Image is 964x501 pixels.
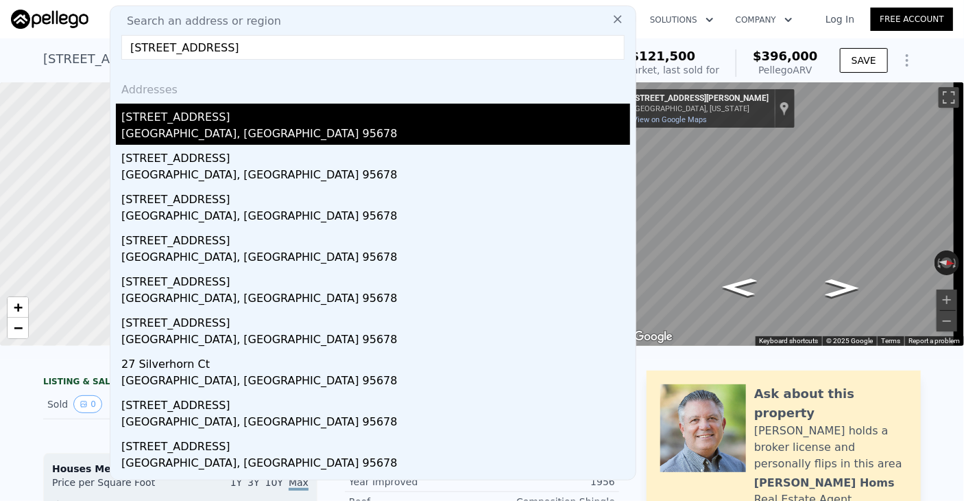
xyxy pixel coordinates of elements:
div: [GEOGRAPHIC_DATA], [GEOGRAPHIC_DATA] 95678 [121,414,630,433]
div: [GEOGRAPHIC_DATA], [GEOGRAPHIC_DATA] 95678 [121,373,630,392]
span: Max [289,477,309,491]
div: Street View [627,82,964,346]
a: Zoom out [8,318,28,338]
div: 50 Silverhorn Ct [121,474,630,496]
div: [STREET_ADDRESS] [121,227,630,249]
div: Addresses [116,71,630,104]
a: Log In [809,12,871,26]
div: [STREET_ADDRESS][PERSON_NAME] , [GEOGRAPHIC_DATA] , CA 95820 [43,49,474,69]
div: [STREET_ADDRESS] [121,392,630,414]
span: 10Y [265,477,283,488]
div: [STREET_ADDRESS] [121,145,630,167]
div: [PERSON_NAME] Homs [754,475,895,491]
a: View on Google Maps [633,115,707,124]
span: © 2025 Google [826,337,873,345]
div: [GEOGRAPHIC_DATA], [GEOGRAPHIC_DATA] 95678 [121,167,630,186]
div: Pellego ARV [753,63,818,77]
button: Rotate clockwise [952,250,960,275]
span: − [14,319,23,336]
div: Year Improved [349,475,482,489]
button: Reset the view [934,256,960,269]
button: Solutions [639,8,725,32]
div: [GEOGRAPHIC_DATA], [GEOGRAPHIC_DATA] 95678 [121,290,630,310]
span: $121,500 [631,49,696,63]
span: + [14,299,23,316]
path: Go South, McGlashan St [706,274,773,301]
button: View historical data [73,395,102,413]
a: Terms (opens in new tab) [881,337,900,345]
a: Show location on map [780,101,789,116]
path: Go North, McGlashan St [811,275,873,301]
div: [PERSON_NAME] holds a broker license and personally flips in this area [754,423,907,472]
a: Open this area in Google Maps (opens a new window) [631,328,676,346]
div: 1956 [482,475,615,489]
div: [GEOGRAPHIC_DATA], [GEOGRAPHIC_DATA] 95678 [121,331,630,351]
button: Zoom in [937,290,957,310]
span: 3Y [248,477,259,488]
span: Search an address or region [116,13,281,30]
button: Rotate counterclockwise [935,250,942,275]
button: Toggle fullscreen view [939,87,959,108]
button: Show Options [893,47,921,74]
div: Price per Square Foot [52,476,180,498]
div: [GEOGRAPHIC_DATA], [GEOGRAPHIC_DATA] 95678 [121,455,630,474]
button: SAVE [840,48,888,73]
div: [STREET_ADDRESS] [121,104,630,126]
div: 27 Silverhorn Ct [121,351,630,373]
span: $396,000 [753,49,818,63]
div: Ask about this property [754,384,907,423]
button: Keyboard shortcuts [759,336,818,346]
div: [STREET_ADDRESS][PERSON_NAME] [633,93,769,104]
div: [STREET_ADDRESS] [121,310,630,331]
div: [STREET_ADDRESS] [121,433,630,455]
div: Sold [47,395,169,413]
button: Zoom out [937,311,957,331]
a: Report a problem [908,337,960,345]
img: Pellego [11,10,88,29]
div: Map [627,82,964,346]
div: Houses Median Sale [52,462,309,476]
div: [GEOGRAPHIC_DATA], [US_STATE] [633,104,769,113]
div: [STREET_ADDRESS] [121,268,630,290]
a: Zoom in [8,297,28,318]
input: Enter an address, city, region, neighborhood or zip code [121,35,625,60]
div: [GEOGRAPHIC_DATA], [GEOGRAPHIC_DATA] 95678 [121,208,630,227]
a: Free Account [871,8,953,31]
div: LISTING & SALE HISTORY [43,376,317,390]
span: 1Y [230,477,242,488]
button: Company [725,8,804,32]
img: Google [631,328,676,346]
div: [STREET_ADDRESS] [121,186,630,208]
div: Off Market, last sold for [607,63,719,77]
div: [GEOGRAPHIC_DATA], [GEOGRAPHIC_DATA] 95678 [121,249,630,268]
div: [GEOGRAPHIC_DATA], [GEOGRAPHIC_DATA] 95678 [121,126,630,145]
